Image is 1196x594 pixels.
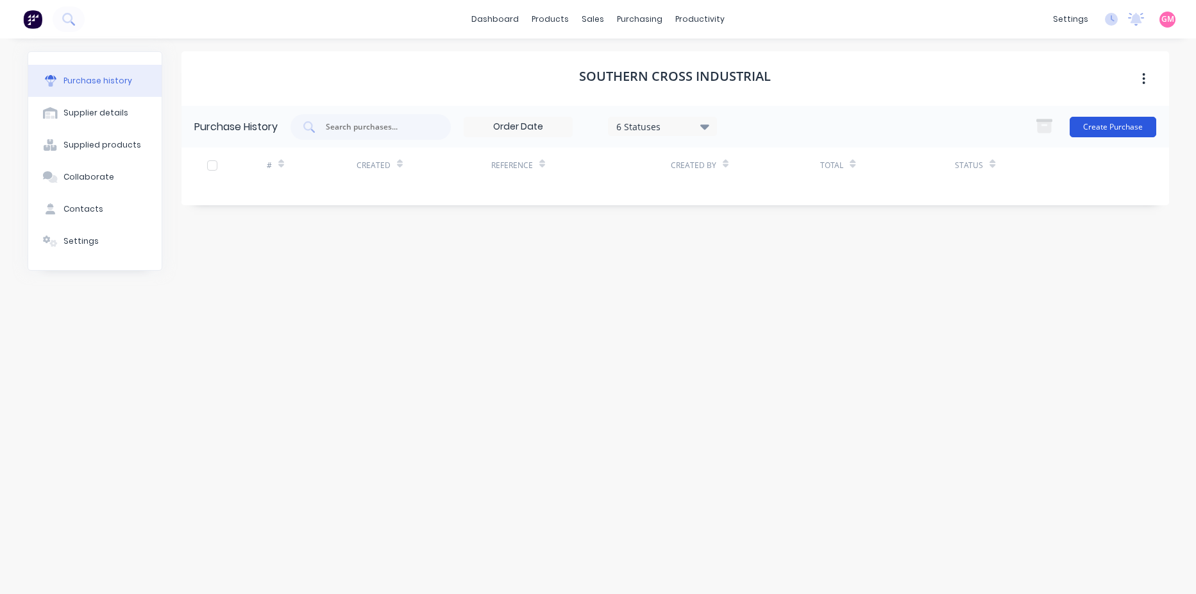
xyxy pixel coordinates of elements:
[579,69,771,84] h1: Southern Cross Industrial
[28,65,162,97] button: Purchase history
[1161,13,1174,25] span: GM
[63,171,114,183] div: Collaborate
[575,10,611,29] div: sales
[1047,10,1095,29] div: settings
[194,119,278,135] div: Purchase History
[525,10,575,29] div: products
[669,10,731,29] div: productivity
[63,203,103,215] div: Contacts
[464,117,572,137] input: Order Date
[28,129,162,161] button: Supplied products
[616,119,708,133] div: 6 Statuses
[28,97,162,129] button: Supplier details
[63,107,128,119] div: Supplier details
[955,160,983,171] div: Status
[63,235,99,247] div: Settings
[23,10,42,29] img: Factory
[324,121,431,133] input: Search purchases...
[1070,117,1156,137] button: Create Purchase
[671,160,716,171] div: Created By
[28,161,162,193] button: Collaborate
[357,160,391,171] div: Created
[611,10,669,29] div: purchasing
[63,139,141,151] div: Supplied products
[28,225,162,257] button: Settings
[63,75,132,87] div: Purchase history
[820,160,843,171] div: Total
[267,160,272,171] div: #
[491,160,533,171] div: Reference
[28,193,162,225] button: Contacts
[465,10,525,29] a: dashboard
